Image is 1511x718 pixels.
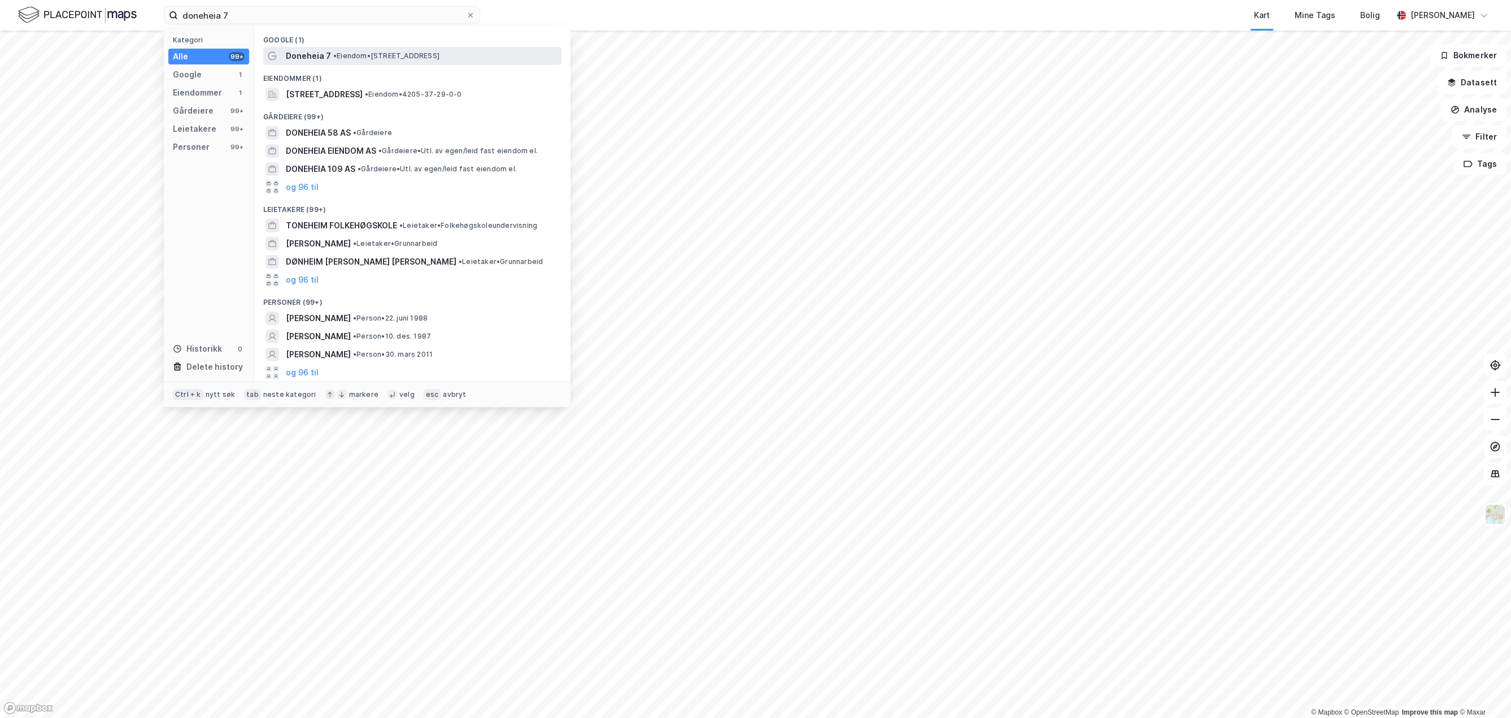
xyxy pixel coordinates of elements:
button: Filter [1452,126,1506,148]
button: og 96 til [286,273,319,287]
button: Bokmerker [1430,44,1506,67]
div: Google [173,68,202,81]
div: Kart [1254,8,1270,22]
div: Mine Tags [1295,8,1335,22]
button: Datasett [1438,71,1506,94]
span: [PERSON_NAME] [286,330,351,343]
span: Person • 10. des. 1987 [353,332,431,341]
div: 99+ [229,106,245,115]
span: TONEHEIM FOLKEHØGSKOLE [286,219,397,232]
div: [PERSON_NAME] [1410,8,1475,22]
div: Delete history [186,360,243,374]
div: 99+ [229,52,245,61]
div: Eiendommer (1) [254,65,571,85]
div: Historikk [173,342,222,356]
div: Gårdeiere [173,104,214,118]
span: Leietaker • Folkehøgskoleundervisning [399,221,537,230]
div: Ctrl + k [173,389,203,400]
div: Leietakere [173,122,216,136]
span: [PERSON_NAME] [286,312,351,325]
span: Gårdeiere • Utl. av egen/leid fast eiendom el. [358,165,517,174]
div: Eiendommer [173,86,222,100]
span: • [353,239,356,248]
div: Kategori [173,36,249,44]
div: Google (1) [254,27,571,47]
div: Personer (99+) [254,289,571,309]
span: Leietaker • Grunnarbeid [353,239,437,248]
button: og 96 til [286,366,319,379]
div: neste kategori [263,390,316,399]
div: velg [399,390,415,399]
iframe: Chat Widget [1455,664,1511,718]
span: Eiendom • [STREET_ADDRESS] [333,51,439,60]
span: [STREET_ADDRESS] [286,88,363,101]
span: DONEHEIA 109 AS [286,162,355,176]
span: [PERSON_NAME] [286,348,351,361]
div: Bolig [1360,8,1380,22]
div: 1 [236,88,245,97]
span: Person • 22. juni 1988 [353,314,428,323]
span: DØNHEIM [PERSON_NAME] [PERSON_NAME] [286,255,456,269]
img: logo.f888ab2527a4732fd821a326f86c7f29.svg [18,5,137,25]
div: nytt søk [206,390,236,399]
span: • [358,165,361,173]
span: • [399,221,403,230]
span: Gårdeiere • Utl. av egen/leid fast eiendom el. [378,146,538,155]
span: • [333,51,337,60]
span: DONEHEIA 58 AS [286,126,351,140]
button: og 96 til [286,180,319,194]
span: • [353,128,356,137]
div: markere [349,390,378,399]
span: Gårdeiere [353,128,392,137]
span: • [459,257,462,266]
img: Z [1484,504,1506,525]
div: Kontrollprogram for chat [1455,664,1511,718]
div: 0 [236,344,245,353]
span: • [365,90,368,98]
div: tab [244,389,261,400]
span: • [353,314,356,322]
div: 99+ [229,124,245,133]
div: 99+ [229,142,245,152]
span: Leietaker • Grunnarbeid [459,257,543,266]
span: • [353,332,356,340]
div: Personer [173,140,210,154]
button: Tags [1454,153,1506,175]
input: Søk på adresse, matrikkel, gårdeiere, leietakere eller personer [178,7,466,24]
span: Doneheia 7 [286,49,331,63]
div: avbryt [443,390,466,399]
a: OpenStreetMap [1344,708,1399,716]
div: 1 [236,70,245,79]
span: Eiendom • 4205-37-29-0-0 [365,90,462,99]
span: DONEHEIA EIENDOM AS [286,144,376,158]
span: Person • 30. mars 2011 [353,350,433,359]
span: • [378,146,382,155]
div: Leietakere (99+) [254,196,571,217]
div: esc [424,389,441,400]
a: Improve this map [1402,708,1458,716]
a: Mapbox homepage [3,702,53,715]
span: [PERSON_NAME] [286,237,351,250]
a: Mapbox [1311,708,1342,716]
button: Analyse [1441,98,1506,121]
div: Alle [173,50,188,63]
div: Gårdeiere (99+) [254,103,571,124]
span: • [353,350,356,358]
